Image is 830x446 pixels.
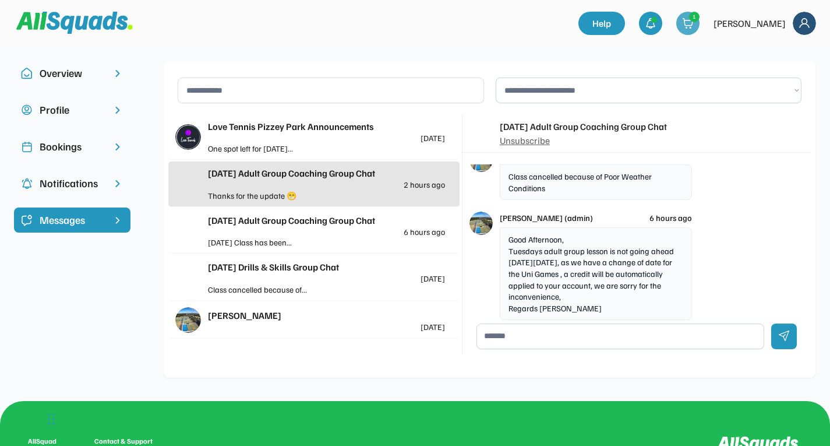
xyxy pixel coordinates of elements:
[469,122,493,145] img: yH5BAEAAAAALAAAAAABAAEAAAIBRAA7
[208,283,327,296] div: Class cancelled because of...
[175,307,201,333] img: love%20tennis%20cover.jpg
[645,17,656,29] img: bell-03%20%281%29.svg
[40,139,105,154] div: Bookings
[175,218,201,244] img: yH5BAEAAAAALAAAAAABAAEAAAIBRAA7
[21,104,33,116] img: user-circle.svg
[500,134,550,148] div: Unsubscribe
[175,171,201,197] img: yH5BAEAAAAALAAAAAABAAEAAAIBRAA7
[21,215,33,226] img: Icon%20%2821%29.svg
[40,212,105,228] div: Messages
[421,134,445,142] div: [DATE]
[208,213,445,227] div: [DATE] Adult Group Coaching Group Chat
[208,308,445,322] div: [PERSON_NAME]
[21,141,33,153] img: Icon%20copy%202.svg
[175,265,201,290] img: yH5BAEAAAAALAAAAAABAAEAAAIBRAA7
[208,166,445,180] div: [DATE] Adult Group Coaching Group Chat
[793,12,816,35] img: Frame%2018.svg
[112,215,123,226] img: chevron-right%20copy%203.svg
[112,141,123,153] img: chevron-right.svg
[208,189,327,202] div: Thanks for the update 😁
[40,175,105,191] div: Notifications
[404,227,445,236] div: 6 hours ago
[21,68,33,79] img: Icon%20copy%2010.svg
[500,212,593,224] div: [PERSON_NAME] (admin)
[208,142,327,154] div: One spot left for [DATE]...
[500,227,692,320] div: Good Afternoon, Tuesdays adult group lesson is not going ahead [DATE][DATE], as we have a change ...
[500,120,667,134] div: [DATE] Adult Group Coaching Group Chat
[208,260,445,274] div: [DATE] Drills & Skills Group Chat
[578,12,625,35] a: Help
[421,322,445,331] div: [DATE]
[404,180,445,189] div: 2 hours ago
[690,12,699,21] div: 1
[112,104,123,116] img: chevron-right.svg
[112,68,123,79] img: chevron-right.svg
[469,212,493,235] img: love%20tennis%20cover.jpg
[40,102,105,118] div: Profile
[21,178,33,189] img: Icon%20copy%204.svg
[208,236,327,248] div: [DATE] Class has been...
[40,65,105,81] div: Overview
[112,178,123,189] img: chevron-right.svg
[682,17,694,29] img: shopping-cart-01%20%281%29.svg
[500,164,692,200] div: Class cancelled because of Poor Weather Conditions
[714,16,786,30] div: [PERSON_NAME]
[175,124,201,150] img: LTPP_Logo_REV.jpeg
[208,120,445,134] div: Love Tennis Pizzey Park Announcements
[649,212,692,224] div: 6 hours ago
[16,12,133,34] img: Squad%20Logo.svg
[421,274,445,283] div: [DATE]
